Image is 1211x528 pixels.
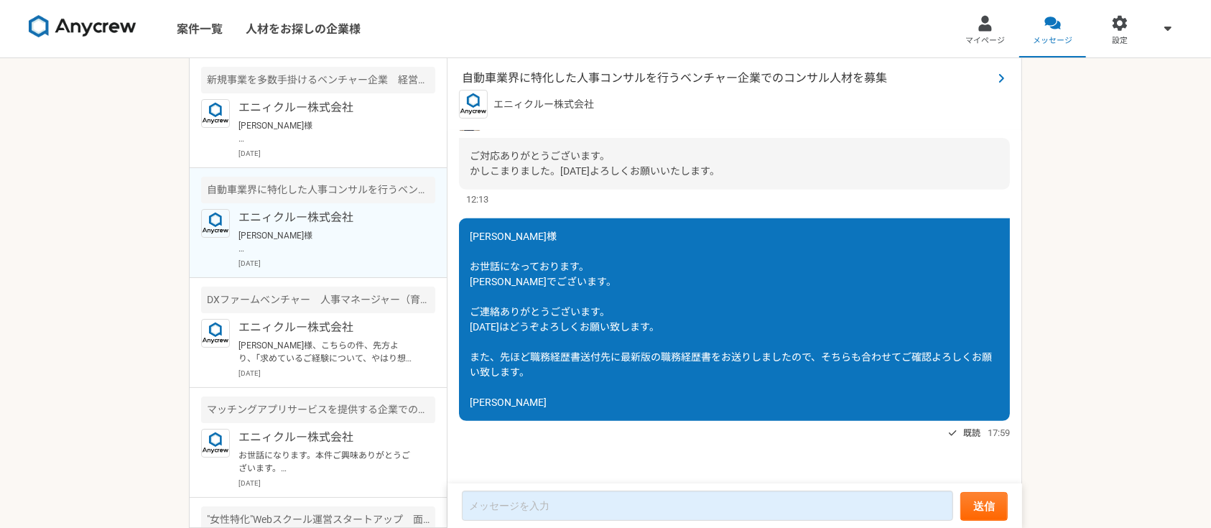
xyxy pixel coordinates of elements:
span: 12:13 [466,193,488,206]
p: エニィクルー株式会社 [238,209,416,226]
p: [DATE] [238,478,435,488]
p: お世話になります。本件ご興味ありがとうございます。 本件採用に関わる経験が必要になる案件となりますが期間に関しては～[DATE]ということでお間違い無いでしょうか？ また出社について可能かなどお... [238,449,416,475]
p: エニィクルー株式会社 [493,97,594,112]
p: [PERSON_NAME]様、こちらの件、先方より、「求めているご経験について、やはり想定より少ない可能性が高いため」ということで、お見送りのご連絡をいただきました。 補足でのご説明もさせていた... [238,339,416,365]
p: [PERSON_NAME]様 お世話になっております。 [PERSON_NAME]でございます。 ご連絡ありがとうございます。 [DATE]はどうぞよろしくお願い致します。 また、先ほど職務経歴... [238,229,416,255]
div: 自動車業界に特化した人事コンサルを行うベンチャー企業でのコンサル人材を募集 [201,177,435,203]
p: エニィクルー株式会社 [238,99,416,116]
span: メッセージ [1033,35,1072,47]
span: ご対応ありがとうございます。 かしこまりました。[DATE]よろしくお願いいたします。 [470,150,720,177]
p: [DATE] [238,368,435,379]
img: 8DqYSo04kwAAAAASUVORK5CYII= [29,15,136,38]
p: エニィクルー株式会社 [238,319,416,336]
p: エニィクルー株式会社 [238,429,416,446]
img: logo_text_blue_01.png [201,429,230,458]
span: 自動車業界に特化した人事コンサルを行うベンチャー企業でのコンサル人材を募集 [462,70,993,87]
button: 送信 [960,492,1008,521]
span: 設定 [1112,35,1128,47]
img: logo_text_blue_01.png [459,90,488,119]
span: 既読 [963,425,980,442]
img: logo_text_blue_01.png [201,209,230,238]
p: [DATE] [238,258,435,269]
span: [PERSON_NAME]様 お世話になっております。 [PERSON_NAME]でございます。 ご連絡ありがとうございます。 [DATE]はどうぞよろしくお願い致します。 また、先ほど職務経歴... [470,231,992,408]
span: マイページ [965,35,1005,47]
p: [DATE] [238,148,435,159]
div: DXファームベンチャー 人事マネージャー（育成・評価） [201,287,435,313]
span: 17:59 [988,426,1010,440]
img: logo_text_blue_01.png [201,319,230,348]
div: 新規事業を多数手掛けるベンチャー企業 経営陣サポート（秘書・経営企画） [201,67,435,93]
p: [PERSON_NAME]様 お世話になっております。 [PERSON_NAME]でございます。 ご連絡ありがとうございます。 いただいた質問に回答させていただきます。 ・月稼働時間：80時間～... [238,119,416,145]
img: logo_text_blue_01.png [201,99,230,128]
div: マッチングアプリサービスを提供する企業での採用マーケター（採用責任者候補）業務 [201,397,435,423]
